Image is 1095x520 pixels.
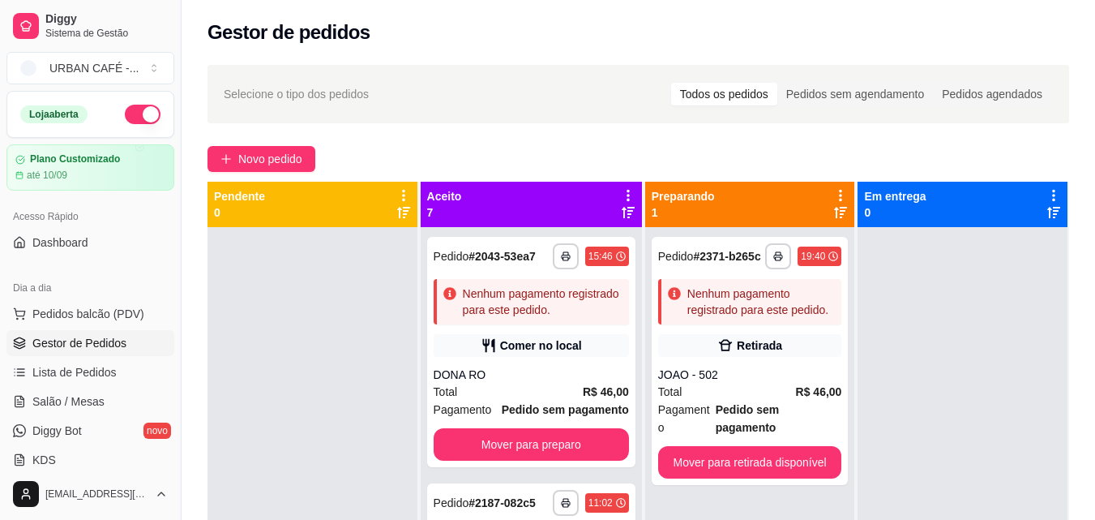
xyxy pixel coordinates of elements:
a: Diggy Botnovo [6,418,174,444]
span: Pedidos balcão (PDV) [32,306,144,322]
h2: Gestor de pedidos [207,19,370,45]
p: 1 [652,204,715,221]
span: Pagamento [434,401,492,419]
strong: # 2187-082c5 [468,496,536,509]
div: 11:02 [588,496,613,509]
strong: Pedido sem pagamento [502,403,629,416]
div: Nenhum pagamento registrado para este pedido. [687,286,836,318]
strong: R$ 46,00 [583,385,629,398]
strong: # 2371-b265c [693,250,760,263]
span: Lista de Pedidos [32,364,117,380]
p: 0 [864,204,926,221]
strong: R$ 46,00 [796,385,842,398]
p: Pendente [214,188,265,204]
p: Aceito [427,188,462,204]
button: Novo pedido [207,146,315,172]
a: Lista de Pedidos [6,359,174,385]
article: Plano Customizado [30,153,120,165]
a: KDS [6,447,174,473]
a: Salão / Mesas [6,389,174,415]
div: Acesso Rápido [6,204,174,230]
div: Loja aberta [20,105,88,123]
div: URBAN CAFÉ - ... [49,60,139,76]
strong: Pedido sem pagamento [716,403,780,434]
span: KDS [32,452,56,468]
span: Diggy Bot [32,423,82,439]
span: [EMAIL_ADDRESS][DOMAIN_NAME] [45,488,148,501]
div: 15:46 [588,250,613,263]
span: Dashboard [32,234,88,251]
div: Pedidos agendados [933,83,1051,105]
button: Mover para retirada disponível [658,446,842,479]
article: até 10/09 [27,169,67,182]
span: Pedido [434,496,469,509]
p: Preparando [652,188,715,204]
a: Plano Customizadoaté 10/09 [6,144,174,191]
span: Sistema de Gestão [45,27,168,40]
div: JOAO - 502 [658,367,842,383]
span: plus [220,153,232,165]
span: Total [658,383,682,401]
p: 7 [427,204,462,221]
strong: # 2043-53ea7 [468,250,536,263]
button: [EMAIL_ADDRESS][DOMAIN_NAME] [6,475,174,514]
button: Alterar Status [125,105,160,124]
a: Gestor de Pedidos [6,330,174,356]
div: Dia a dia [6,275,174,301]
div: Retirada [737,337,782,354]
button: Pedidos balcão (PDV) [6,301,174,327]
span: Selecione o tipo dos pedidos [224,85,369,103]
span: Gestor de Pedidos [32,335,126,351]
div: Todos os pedidos [671,83,777,105]
span: Total [434,383,458,401]
a: Dashboard [6,230,174,256]
div: Pedidos sem agendamento [777,83,933,105]
div: Nenhum pagamento registrado para este pedido. [463,286,622,318]
button: Select a team [6,52,174,84]
span: Novo pedido [238,150,302,168]
div: 19:40 [801,250,825,263]
span: Salão / Mesas [32,393,105,410]
span: Pedido [658,250,694,263]
span: Pagamento [658,401,716,436]
div: DONA RO [434,367,629,383]
span: Pedido [434,250,469,263]
div: Comer no local [500,337,582,354]
span: Diggy [45,12,168,27]
a: DiggySistema de Gestão [6,6,174,45]
p: Em entrega [864,188,926,204]
p: 0 [214,204,265,221]
button: Mover para preparo [434,428,629,461]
